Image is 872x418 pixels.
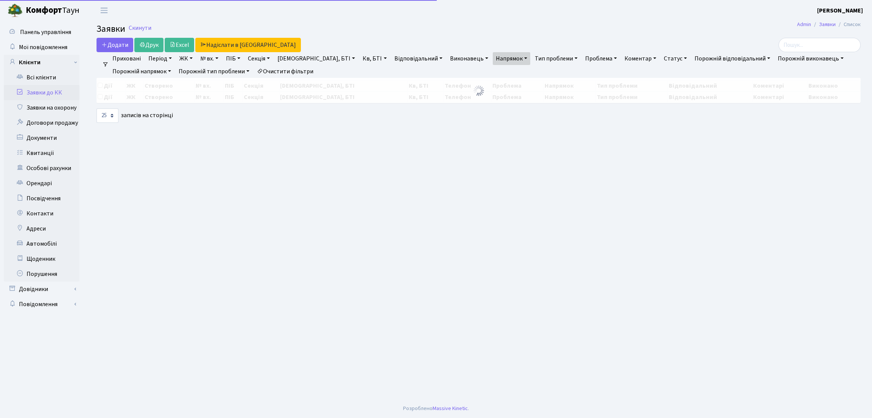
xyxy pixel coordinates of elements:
a: Квитанції [4,146,79,161]
b: Комфорт [26,4,62,16]
select: записів на сторінці [97,108,118,123]
a: Порожній відповідальний [691,52,773,65]
img: logo.png [8,3,23,18]
a: Щоденник [4,251,79,266]
span: Таун [26,4,79,17]
a: Порожній тип проблеми [176,65,252,78]
label: записів на сторінці [97,108,173,123]
a: [DEMOGRAPHIC_DATA], БТІ [274,52,358,65]
a: Порожній виконавець [775,52,847,65]
a: Договори продажу [4,115,79,130]
span: Мої повідомлення [19,43,67,51]
a: Орендарі [4,176,79,191]
a: Коментар [621,52,659,65]
div: Розроблено . [403,404,469,413]
a: ПІБ [223,52,243,65]
a: Додати [97,38,133,52]
a: № вх. [197,52,221,65]
a: Клієнти [4,55,79,70]
span: Панель управління [20,28,71,36]
a: Виконавець [447,52,491,65]
span: Заявки [97,22,125,36]
a: Admin [797,20,811,28]
a: Особові рахунки [4,161,79,176]
a: Статус [661,52,690,65]
a: Надіслати в [GEOGRAPHIC_DATA] [195,38,301,52]
a: Контакти [4,206,79,221]
li: Список [836,20,861,29]
a: Відповідальний [391,52,445,65]
a: Документи [4,130,79,146]
a: Посвідчення [4,191,79,206]
a: Повідомлення [4,297,79,312]
a: Проблема [582,52,620,65]
a: Заявки на охорону [4,100,79,115]
a: Кв, БТІ [360,52,389,65]
a: Заявки [819,20,836,28]
a: Заявки до КК [4,85,79,100]
a: Період [145,52,175,65]
nav: breadcrumb [786,17,872,33]
a: ЖК [176,52,196,65]
a: Скинути [129,25,151,32]
a: Мої повідомлення [4,40,79,55]
a: Довідники [4,282,79,297]
img: Обробка... [473,85,485,97]
button: Переключити навігацію [95,4,114,17]
input: Пошук... [779,38,861,52]
a: Напрямок [493,52,530,65]
a: Панель управління [4,25,79,40]
span: Додати [101,41,128,49]
a: Приховані [109,52,144,65]
a: Тип проблеми [532,52,581,65]
a: Порожній напрямок [109,65,174,78]
a: Massive Kinetic [433,404,468,412]
a: Очистити фільтри [254,65,316,78]
a: Всі клієнти [4,70,79,85]
a: [PERSON_NAME] [817,6,863,15]
a: Excel [165,38,194,52]
a: Адреси [4,221,79,236]
a: Друк [134,38,163,52]
a: Порушення [4,266,79,282]
a: Секція [245,52,273,65]
a: Автомобілі [4,236,79,251]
